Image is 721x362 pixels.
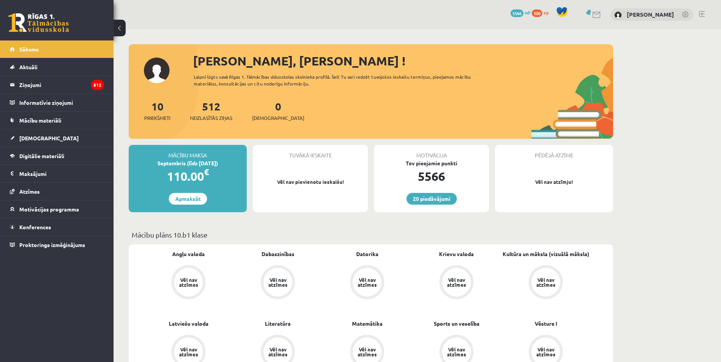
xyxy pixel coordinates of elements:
[499,178,609,186] p: Vēl nav atzīmju!
[190,99,232,122] a: 512Neizlasītās ziņas
[252,114,304,122] span: [DEMOGRAPHIC_DATA]
[193,52,613,70] div: [PERSON_NAME], [PERSON_NAME] !
[614,11,622,19] img: Arnella Baijere
[262,250,294,258] a: Dabaszinības
[19,152,64,159] span: Digitālie materiāli
[446,347,467,357] div: Vēl nav atzīmes
[501,265,590,301] a: Vēl nav atzīmes
[10,94,104,111] a: Informatīvie ziņojumi
[10,147,104,165] a: Digitālie materiāli
[412,265,501,301] a: Vēl nav atzīmes
[257,178,364,186] p: Vēl nav pievienotu ieskaišu!
[144,114,170,122] span: Priekšmeti
[19,188,40,195] span: Atzīmes
[267,347,288,357] div: Vēl nav atzīmes
[10,58,104,76] a: Aktuāli
[8,13,69,32] a: Rīgas 1. Tālmācības vidusskola
[532,9,552,16] a: 100 xp
[129,145,247,159] div: Mācību maksa
[233,265,322,301] a: Vēl nav atzīmes
[535,277,556,287] div: Vēl nav atzīmes
[374,167,489,185] div: 5566
[19,76,104,93] legend: Ziņojumi
[532,9,542,17] span: 100
[19,241,85,248] span: Proktoringa izmēģinājums
[357,347,378,357] div: Vēl nav atzīmes
[10,76,104,93] a: Ziņojumi512
[535,347,556,357] div: Vēl nav atzīmes
[439,250,474,258] a: Krievu valoda
[178,347,199,357] div: Vēl nav atzīmes
[503,250,589,258] a: Kultūra un māksla (vizuālā māksla)
[495,145,613,159] div: Pēdējā atzīme
[10,165,104,182] a: Maksājumi
[19,117,61,124] span: Mācību materiāli
[374,159,489,167] div: Tev pieejamie punkti
[19,46,39,53] span: Sākums
[169,320,209,328] a: Latviešu valoda
[172,250,205,258] a: Angļu valoda
[129,159,247,167] div: Septembris (līdz [DATE])
[194,73,484,87] div: Laipni lūgts savā Rīgas 1. Tālmācības vidusskolas skolnieka profilā. Šeit Tu vari redzēt tuvojošo...
[10,129,104,147] a: [DEMOGRAPHIC_DATA]
[322,265,412,301] a: Vēl nav atzīmes
[129,167,247,185] div: 110.00
[19,64,37,70] span: Aktuāli
[19,206,79,213] span: Motivācijas programma
[169,193,207,205] a: Apmaksāt
[446,277,467,287] div: Vēl nav atzīmes
[190,114,232,122] span: Neizlasītās ziņas
[252,99,304,122] a: 0[DEMOGRAPHIC_DATA]
[267,277,288,287] div: Vēl nav atzīmes
[19,135,79,141] span: [DEMOGRAPHIC_DATA]
[178,277,199,287] div: Vēl nav atzīmes
[352,320,383,328] a: Matemātika
[10,200,104,218] a: Motivācijas programma
[10,218,104,236] a: Konferences
[144,99,170,122] a: 10Priekšmeti
[10,40,104,58] a: Sākums
[91,80,104,90] i: 512
[627,11,674,18] a: [PERSON_NAME]
[132,230,610,240] p: Mācību plāns 10.b1 klase
[19,165,104,182] legend: Maksājumi
[356,250,378,258] a: Datorika
[406,193,457,205] a: 20 piedāvājumi
[374,145,489,159] div: Motivācija
[525,9,531,16] span: mP
[144,265,233,301] a: Vēl nav atzīmes
[535,320,557,328] a: Vēsture I
[543,9,548,16] span: xp
[10,183,104,200] a: Atzīmes
[434,320,480,328] a: Sports un veselība
[511,9,531,16] a: 5566 mP
[204,166,209,177] span: €
[10,112,104,129] a: Mācību materiāli
[511,9,523,17] span: 5566
[19,224,51,230] span: Konferences
[19,94,104,111] legend: Informatīvie ziņojumi
[10,236,104,253] a: Proktoringa izmēģinājums
[265,320,291,328] a: Literatūra
[253,145,368,159] div: Tuvākā ieskaite
[357,277,378,287] div: Vēl nav atzīmes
